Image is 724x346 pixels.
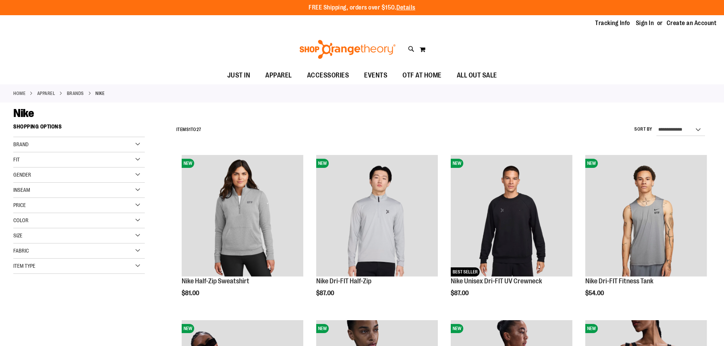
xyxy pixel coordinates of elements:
img: Nike Unisex Dri-FIT UV Crewneck [451,155,572,276]
span: NEW [182,324,194,333]
span: JUST IN [227,67,250,84]
span: Color [13,217,29,223]
div: product [581,151,711,316]
span: $87.00 [451,290,470,297]
a: Nike Unisex Dri-FIT UV Crewneck [451,277,542,285]
span: 1 [189,127,191,132]
span: $54.00 [585,290,605,297]
span: NEW [451,159,463,168]
a: Tracking Info [595,19,630,27]
span: Gender [13,172,31,178]
a: Details [396,4,415,11]
a: Sign In [636,19,654,27]
img: Nike Dri-FIT Half-Zip [316,155,438,276]
p: FREE Shipping, orders over $150. [309,3,415,12]
span: Size [13,232,22,239]
span: NEW [316,159,329,168]
label: Sort By [634,126,653,133]
img: Nike Half-Zip Sweatshirt [182,155,303,276]
div: product [178,151,307,316]
span: Brand [13,141,29,147]
a: Nike Dri-FIT Half-Zip [316,277,371,285]
a: Nike Half-Zip Sweatshirt [182,277,249,285]
span: OTF AT HOME [402,67,442,84]
a: BRANDS [67,90,84,97]
span: Nike [13,107,34,120]
span: Item Type [13,263,35,269]
strong: Shopping Options [13,120,145,137]
a: Nike Dri-FIT Fitness Tank [585,277,653,285]
img: Nike Dri-FIT Fitness Tank [585,155,707,276]
div: product [312,151,442,316]
strong: Nike [95,90,105,97]
a: Nike Dri-FIT Fitness TankNEW [585,155,707,278]
a: Nike Dri-FIT Half-ZipNEW [316,155,438,278]
span: EVENTS [364,67,387,84]
span: Fit [13,156,20,163]
span: NEW [182,159,194,168]
span: ACCESSORIES [307,67,349,84]
span: Fabric [13,248,29,254]
span: BEST SELLER [451,267,480,276]
a: Nike Half-Zip SweatshirtNEW [182,155,303,278]
span: 27 [196,127,201,132]
span: NEW [585,159,598,168]
span: NEW [316,324,329,333]
span: Inseam [13,187,30,193]
span: APPAREL [265,67,292,84]
div: product [447,151,576,316]
span: NEW [585,324,598,333]
span: $81.00 [182,290,200,297]
a: Create an Account [667,19,717,27]
span: ALL OUT SALE [457,67,497,84]
img: Shop Orangetheory [298,40,397,59]
span: Price [13,202,26,208]
h2: Items to [176,124,201,136]
span: NEW [451,324,463,333]
span: $87.00 [316,290,335,297]
a: Nike Unisex Dri-FIT UV CrewneckNEWBEST SELLER [451,155,572,278]
a: Home [13,90,25,97]
a: APPAREL [37,90,55,97]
